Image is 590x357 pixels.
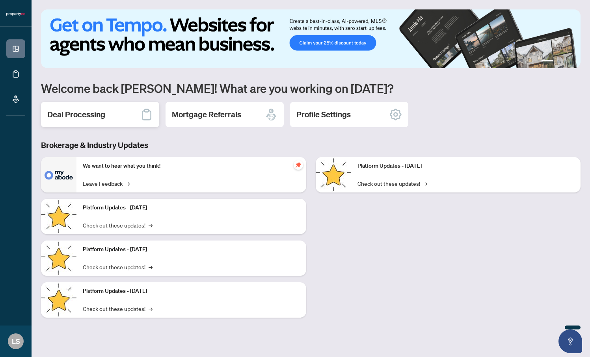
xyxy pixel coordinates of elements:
[83,221,153,229] a: Check out these updates!→
[149,221,153,229] span: →
[423,179,427,188] span: →
[12,336,20,347] span: LS
[41,81,581,96] h1: Welcome back [PERSON_NAME]! What are you working on [DATE]?
[41,282,76,318] img: Platform Updates - July 8, 2025
[149,263,153,271] span: →
[570,60,573,63] button: 4
[558,329,582,353] button: Open asap
[357,179,427,188] a: Check out these updates!→
[41,140,581,151] h3: Brokerage & Industry Updates
[357,162,575,170] p: Platform Updates - [DATE]
[83,287,300,296] p: Platform Updates - [DATE]
[41,240,76,276] img: Platform Updates - July 21, 2025
[541,60,554,63] button: 1
[41,9,581,68] img: Slide 0
[83,263,153,271] a: Check out these updates!→
[83,203,300,212] p: Platform Updates - [DATE]
[41,157,76,192] img: We want to hear what you think!
[557,60,560,63] button: 2
[41,199,76,234] img: Platform Updates - September 16, 2025
[149,304,153,313] span: →
[47,109,105,120] h2: Deal Processing
[126,179,130,188] span: →
[83,162,300,170] p: We want to hear what you think!
[83,245,300,254] p: Platform Updates - [DATE]
[294,160,303,170] span: pushpin
[563,60,566,63] button: 3
[172,109,241,120] h2: Mortgage Referrals
[296,109,351,120] h2: Profile Settings
[316,157,351,192] img: Platform Updates - June 23, 2025
[6,12,25,17] img: logo
[83,179,130,188] a: Leave Feedback→
[83,304,153,313] a: Check out these updates!→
